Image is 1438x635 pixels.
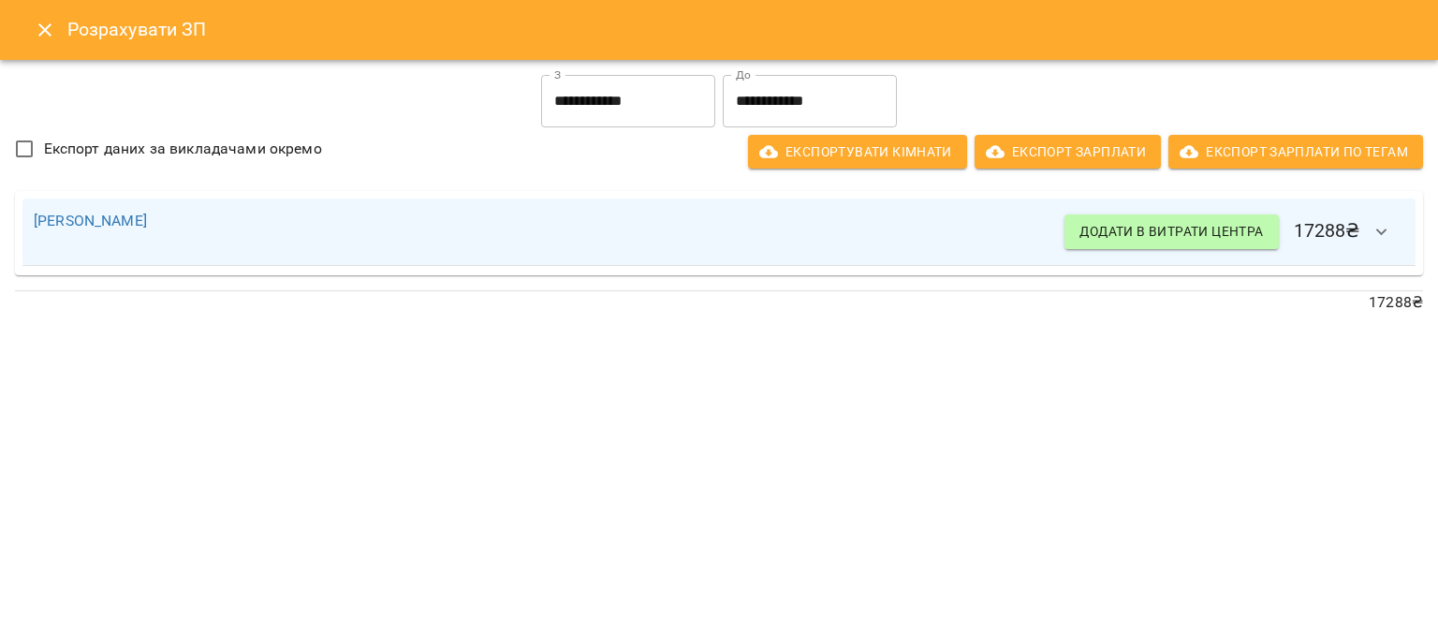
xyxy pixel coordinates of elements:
[748,135,967,169] button: Експортувати кімнати
[15,291,1423,314] p: 17288 ₴
[44,138,322,160] span: Експорт даних за викладачами окремо
[1079,220,1263,243] span: Додати в витрати центра
[990,140,1146,163] span: Експорт Зарплати
[22,7,67,52] button: Close
[1064,214,1278,248] button: Додати в витрати центра
[763,140,952,163] span: Експортувати кімнати
[1168,135,1423,169] button: Експорт Зарплати по тегам
[1183,140,1408,163] span: Експорт Зарплати по тегам
[67,15,1416,44] h6: Розрахувати ЗП
[34,212,147,229] a: [PERSON_NAME]
[975,135,1161,169] button: Експорт Зарплати
[1064,210,1404,255] h6: 17288 ₴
